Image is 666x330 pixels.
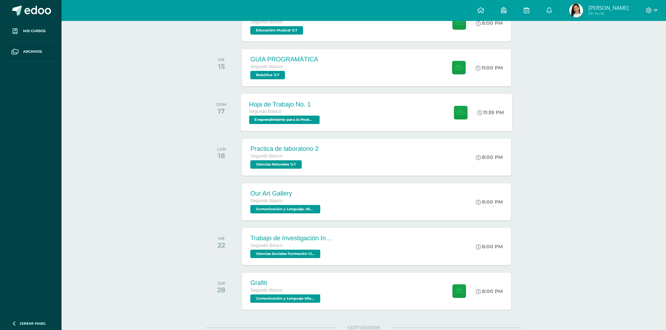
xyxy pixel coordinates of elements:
[588,4,629,11] span: [PERSON_NAME]
[250,243,282,248] span: Segundo Básico
[250,205,320,213] span: Comunicación y Lenguaje, Idioma Extranjero 'Inglés - Intermedio "A"'
[476,288,503,294] div: 8:00 PM
[23,28,45,34] span: Mis cursos
[216,102,227,107] div: DOM
[217,241,225,249] div: 22
[217,147,226,152] div: LUN
[250,20,282,24] span: Segundo Básico
[475,65,503,71] div: 11:00 PM
[250,279,322,287] div: Grafiti
[476,154,503,160] div: 8:00 PM
[250,26,303,35] span: Educación Musical '2.1'
[569,3,583,17] img: 34d146d74c4c294733ecb3d84ef9485f.png
[478,109,504,116] div: 11:59 PM
[217,281,225,286] div: JUE
[250,154,282,159] span: Segundo Básico
[20,321,46,326] span: Cerrar panel
[476,199,503,205] div: 8:00 PM
[216,107,227,115] div: 17
[217,152,226,160] div: 18
[249,109,282,114] span: Segundo Básico
[6,21,56,42] a: Mis cursos
[217,286,225,294] div: 28
[249,101,322,108] div: Hoja de Trabajo No. 1
[250,145,318,153] div: Practica de laboratorio 2
[476,20,503,26] div: 8:00 PM
[588,10,629,16] span: Mi Perfil
[250,294,320,303] span: Comunicación y Lenguaje Idioma Español '2.1'
[23,49,42,54] span: Archivos
[217,236,225,241] div: VIE
[250,190,322,197] div: Our Art Gallery
[250,250,320,258] span: Ciencias Sociales Formación Ciudadana e Interculturalidad '2.1'
[476,243,503,250] div: 8:00 PM
[250,198,282,203] span: Segundo Básico
[250,56,318,63] div: GUÍA PROGRAMÁTICA
[249,116,320,124] span: Emprendimiento para la Productividad '2.1'
[218,57,225,62] div: VIE
[250,160,302,169] span: Ciencias Naturales '2.1'
[250,64,282,69] span: Segundo Básico
[218,62,225,71] div: 15
[6,42,56,62] a: Archivos
[250,235,334,242] div: Trabajo de Investigación Individual
[250,71,285,79] span: Robótica '2.1'
[250,288,282,293] span: Segundo Básico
